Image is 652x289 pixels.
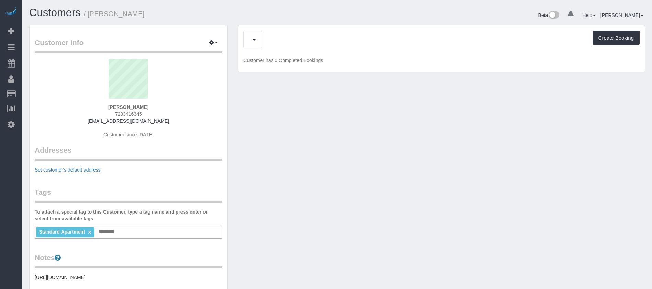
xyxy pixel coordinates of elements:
span: Customer since [DATE] [103,132,153,137]
strong: [PERSON_NAME] [108,104,148,110]
img: Automaid Logo [4,7,18,17]
legend: Tags [35,187,222,203]
a: × [88,229,91,235]
a: [EMAIL_ADDRESS][DOMAIN_NAME] [88,118,169,124]
p: Customer has 0 Completed Bookings [243,57,640,64]
span: Standard Apartment [39,229,85,235]
label: To attach a special tag to this Customer, type a tag name and press enter or select from availabl... [35,208,222,222]
a: Set customer's default address [35,167,101,173]
legend: Customer Info [35,38,222,53]
small: / [PERSON_NAME] [84,10,145,18]
a: Help [582,12,596,18]
hm-ph: 7203416345 [115,111,142,117]
a: Beta [538,12,560,18]
button: Create Booking [593,31,640,45]
a: Customers [29,7,81,19]
img: New interface [548,11,559,20]
legend: Notes [35,252,222,268]
a: [PERSON_NAME] [600,12,643,18]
